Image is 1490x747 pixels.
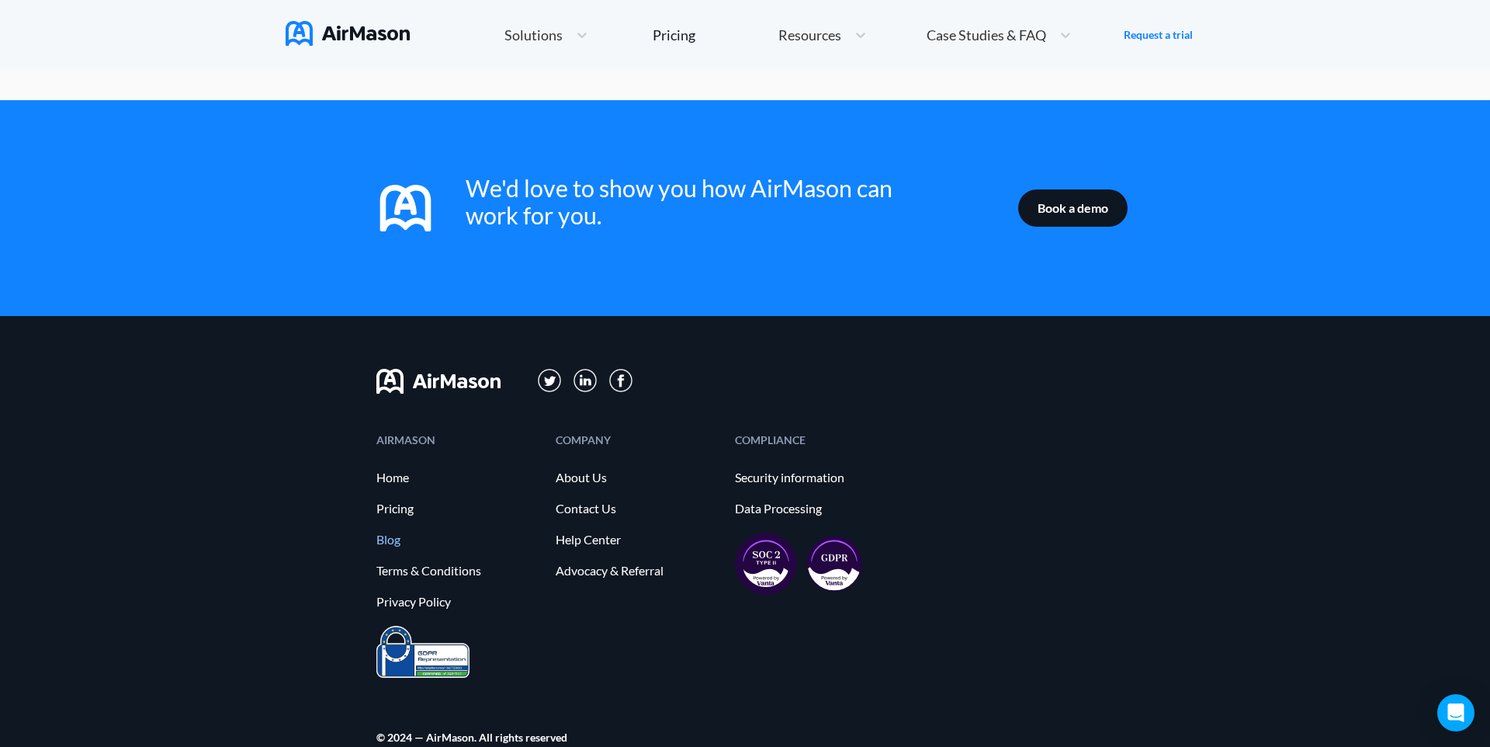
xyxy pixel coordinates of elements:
div: COMPLIANCE [735,435,899,445]
a: Data Processing [735,502,899,516]
img: svg+xml;base64,PD94bWwgdmVyc2lvbj0iMS4wIiBlbmNvZGluZz0iVVRGLTgiPz4KPHN2ZyB3aWR0aD0iMzFweCIgaGVpZ2... [573,369,598,393]
span: Case Studies & FAQ [927,28,1046,42]
a: Pricing [376,502,540,516]
a: About Us [556,471,719,485]
span: Solutions [504,28,563,42]
a: Blog [376,533,540,547]
div: AIRMASON [376,435,540,445]
a: Security information [735,471,899,485]
img: AirMason Logo [286,21,410,46]
img: svg+xml;base64,PD94bWwgdmVyc2lvbj0iMS4wIiBlbmNvZGluZz0iVVRGLTgiPz4KPHN2ZyB3aWR0aD0iMzFweCIgaGVpZ2... [538,369,562,393]
img: prighter-certificate-eu-7c0b0bead1821e86115914626e15d079.png [376,626,470,678]
a: Pricing [653,21,695,49]
img: gdpr-98ea35551734e2af8fd9405dbdaf8c18.svg [806,536,862,592]
div: We'd love to show you how AirMason can work for you. [466,175,893,229]
span: Resources [778,28,841,42]
img: soc2-17851990f8204ed92eb8cdb2d5e8da73.svg [735,533,797,595]
a: Contact Us [556,502,719,516]
div: Pricing [653,28,695,42]
a: Terms & Conditions [376,564,540,578]
div: © 2024 — AirMason. All rights reserved [376,732,567,742]
button: Book a demo [1018,189,1128,227]
img: svg+xml;base64,PHN2ZyB3aWR0aD0iMTYwIiBoZWlnaHQ9IjMyIiB2aWV3Qm94PSIwIDAgMTYwIDMyIiBmaWxsPSJub25lIi... [376,369,501,394]
a: Book a demo [1018,189,1114,227]
img: svg+xml;base64,PD94bWwgdmVyc2lvbj0iMS4wIiBlbmNvZGluZz0iVVRGLTgiPz4KPHN2ZyB3aWR0aD0iMzBweCIgaGVpZ2... [609,369,632,392]
a: Advocacy & Referral [556,564,719,578]
a: Request a trial [1124,27,1193,43]
a: Help Center [556,533,719,547]
div: Open Intercom Messenger [1437,694,1474,731]
div: COMPANY [556,435,719,445]
a: Home [376,471,540,485]
a: Privacy Policy [376,595,540,609]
